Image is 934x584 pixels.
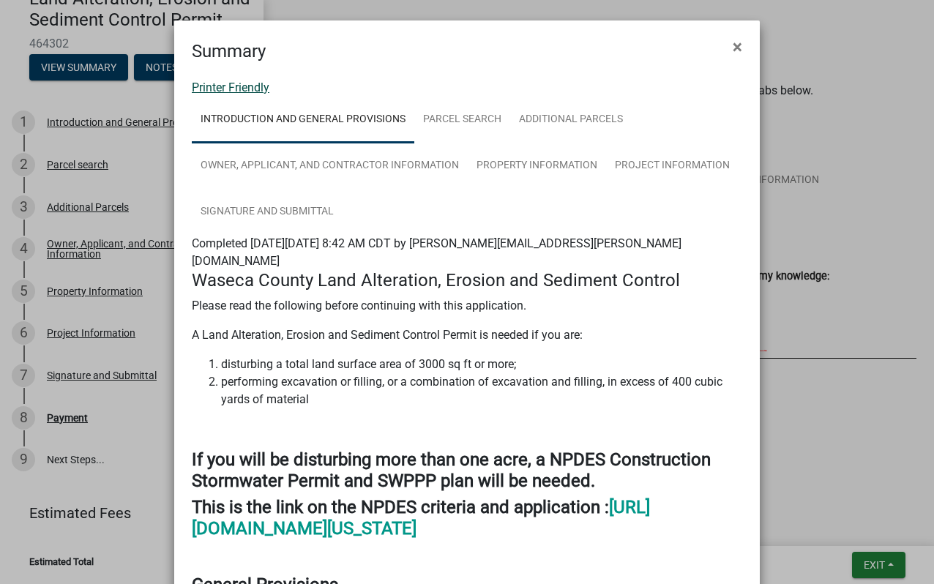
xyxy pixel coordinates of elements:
[468,143,606,190] a: Property Information
[192,143,468,190] a: Owner, Applicant, and Contractor Information
[510,97,632,143] a: Additional Parcels
[192,97,414,143] a: Introduction and General Provisions
[192,236,681,268] span: Completed [DATE][DATE] 8:42 AM CDT by [PERSON_NAME][EMAIL_ADDRESS][PERSON_NAME][DOMAIN_NAME]
[192,449,711,491] strong: If you will be disturbing more than one acre, a NPDES Construction Stormwater Permit and SWPPP pl...
[192,38,266,64] h4: Summary
[721,26,754,67] button: Close
[192,189,343,236] a: Signature and Submittal
[733,37,742,57] span: ×
[606,143,739,190] a: Project Information
[414,97,510,143] a: Parcel search
[221,356,742,373] li: disturbing a total land surface area of 3000 sq ft or more;
[192,81,269,94] a: Printer Friendly
[192,297,742,315] p: Please read the following before continuing with this application.
[221,373,742,408] li: performing excavation or filling, or a combination of excavation and filling, in excess of 400 cu...
[192,497,609,517] strong: This is the link on the NPDES criteria and application :
[192,270,742,291] h4: Waseca County Land Alteration, Erosion and Sediment Control
[192,497,650,539] a: [URL][DOMAIN_NAME][US_STATE]
[192,326,742,344] p: A Land Alteration, Erosion and Sediment Control Permit is needed if you are:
